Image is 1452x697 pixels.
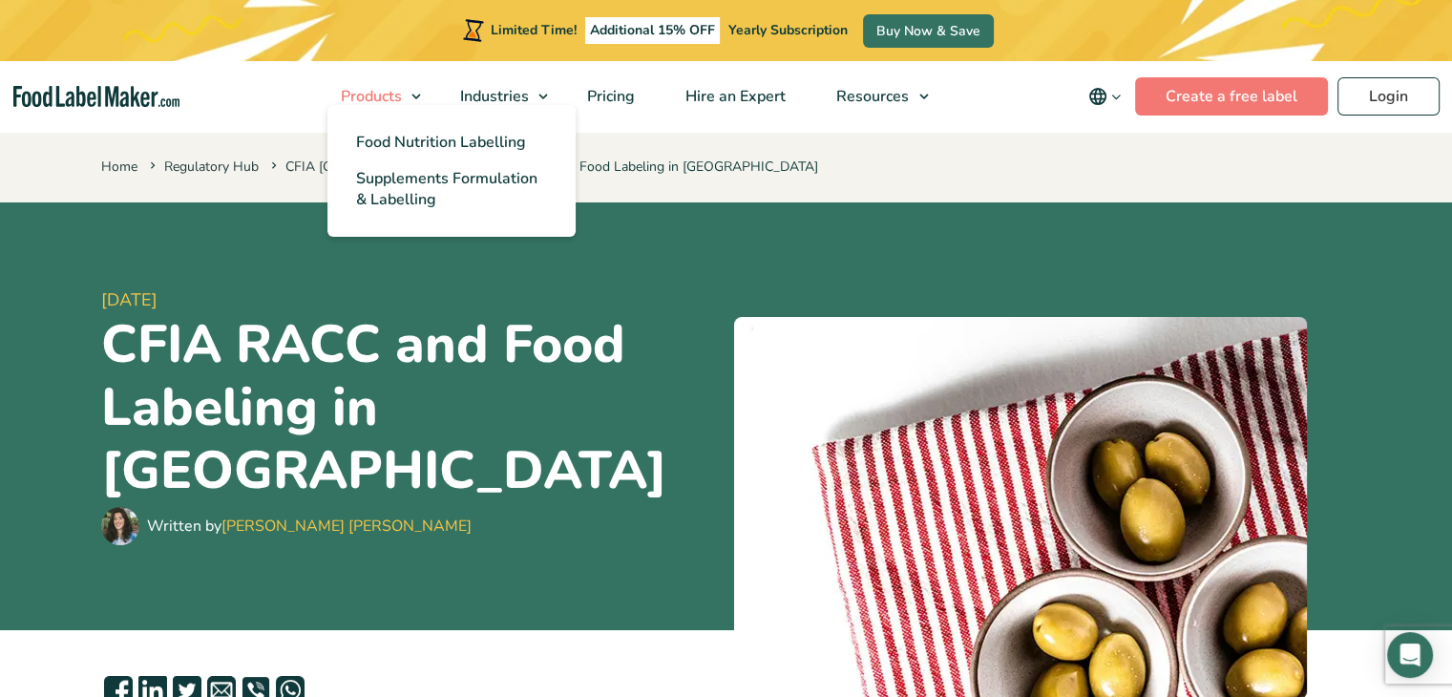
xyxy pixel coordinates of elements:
a: Supplements Formulation & Labelling [327,160,576,218]
span: Industries [454,86,531,107]
div: Written by [147,515,472,538]
h1: CFIA RACC and Food Labeling in [GEOGRAPHIC_DATA] [101,313,719,502]
span: Food Nutrition Labelling [356,132,526,153]
a: CFIA [GEOGRAPHIC_DATA] [285,158,454,176]
a: Create a free label [1135,77,1328,116]
a: Hire an Expert [661,61,807,132]
a: Home [101,158,137,176]
div: Open Intercom Messenger [1387,632,1433,678]
a: Food Nutrition Labelling [327,124,576,160]
span: Additional 15% OFF [585,17,720,44]
a: Products [316,61,431,132]
a: Login [1337,77,1440,116]
span: Resources [831,86,911,107]
a: Regulatory Hub [164,158,259,176]
span: Products [335,86,404,107]
a: Resources [811,61,937,132]
a: Buy Now & Save [863,14,994,48]
span: [DATE] [101,287,719,313]
a: Pricing [562,61,656,132]
img: Maria Abi Hanna - Food Label Maker [101,507,139,545]
span: CFIA RACC and Food Labeling in [GEOGRAPHIC_DATA] [463,158,818,176]
span: Pricing [581,86,637,107]
a: [PERSON_NAME] [PERSON_NAME] [221,516,472,537]
span: Hire an Expert [680,86,788,107]
span: Supplements Formulation & Labelling [356,168,537,210]
span: Yearly Subscription [728,21,848,39]
a: Industries [435,61,558,132]
span: Limited Time! [491,21,577,39]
